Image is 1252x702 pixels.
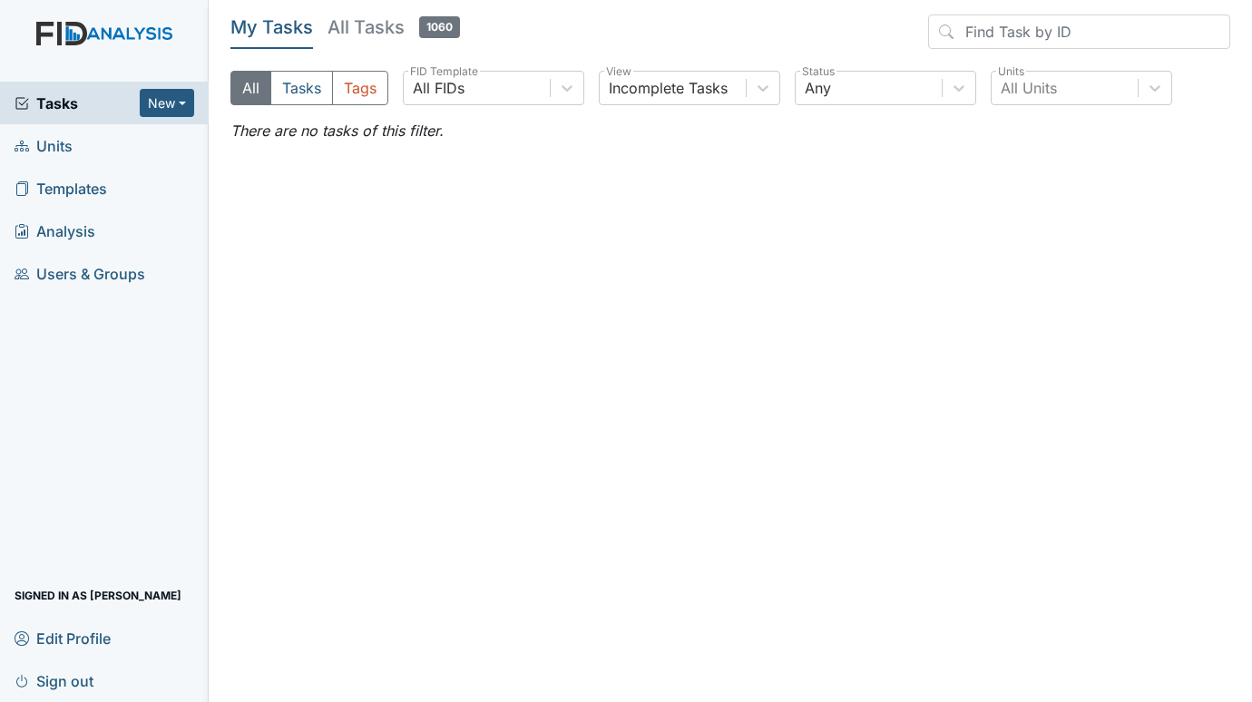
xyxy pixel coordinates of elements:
[230,122,444,140] em: There are no tasks of this filter.
[15,174,107,202] span: Templates
[1001,77,1057,99] div: All Units
[413,77,465,99] div: All FIDs
[270,71,333,105] button: Tasks
[230,71,388,105] div: Type filter
[15,259,145,288] span: Users & Groups
[15,581,181,609] span: Signed in as [PERSON_NAME]
[15,93,140,114] a: Tasks
[805,77,831,99] div: Any
[140,89,194,117] button: New
[328,15,460,40] h5: All Tasks
[15,132,73,160] span: Units
[15,624,111,652] span: Edit Profile
[15,217,95,245] span: Analysis
[332,71,388,105] button: Tags
[230,71,271,105] button: All
[15,667,93,695] span: Sign out
[928,15,1230,49] input: Find Task by ID
[419,16,460,38] span: 1060
[609,77,728,99] div: Incomplete Tasks
[230,15,313,40] h5: My Tasks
